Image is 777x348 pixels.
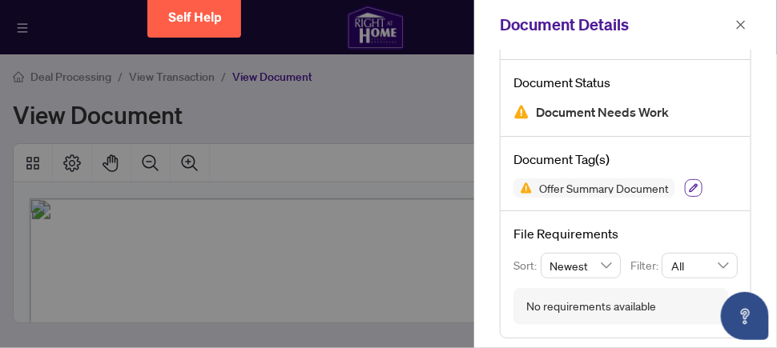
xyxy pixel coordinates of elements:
p: Sort: [513,257,541,274]
div: No requirements available [526,298,656,315]
div: Document Details [500,13,731,37]
span: Self Help [168,10,222,25]
h4: Document Status [513,73,738,92]
img: Status Icon [513,178,533,198]
span: Document Needs Work [536,102,669,123]
span: All [671,254,728,278]
span: close [735,19,747,30]
h4: Document Tag(s) [513,150,738,169]
button: Open asap [721,292,769,340]
p: Filter: [630,257,662,274]
span: Offer Summary Document [533,182,675,194]
img: Document Status [513,104,529,120]
span: Newest [550,254,612,278]
h4: File Requirements [513,224,738,243]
